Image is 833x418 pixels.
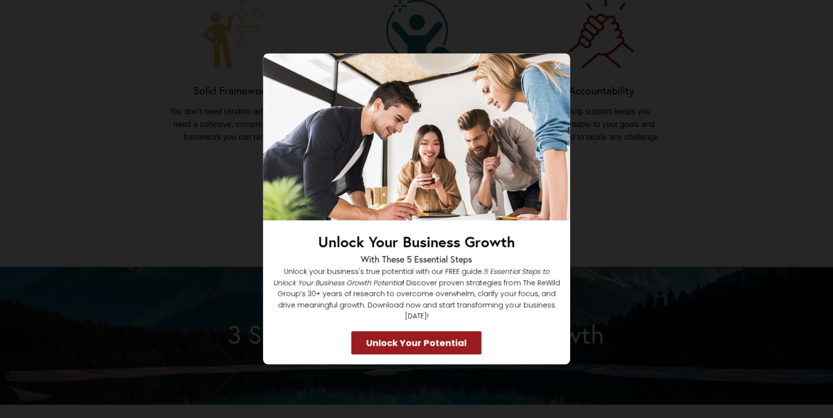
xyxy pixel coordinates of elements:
span: Unlock your business's true potential with our FREE guide: [284,267,484,277]
h3: With These 5 Essential Steps [273,253,560,266]
span: ! Discover proven strategies from The ReWild Group’s 30+ years of research to overcome overwhelm,... [278,278,560,321]
img: Coaching Popup [263,53,570,220]
em: 5 Essential Steps to Unlock Your Business Growth Potential [273,267,549,288]
h2: Unlock Your Business Growth [273,231,560,253]
a: Unlock Your Potential [351,332,482,355]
